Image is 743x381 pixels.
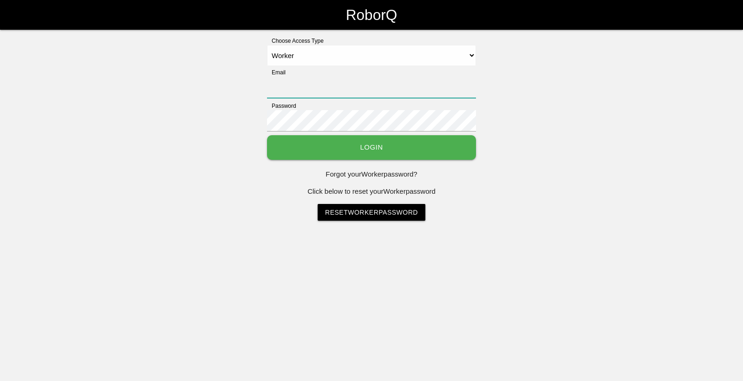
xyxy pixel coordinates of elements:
a: ResetWorkerPassword [318,204,425,221]
label: Password [267,102,296,110]
button: Login [267,135,476,160]
label: Email [267,68,286,77]
p: Click below to reset your Worker password [267,186,476,197]
label: Choose Access Type [267,37,324,45]
p: Forgot your Worker password? [267,169,476,180]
